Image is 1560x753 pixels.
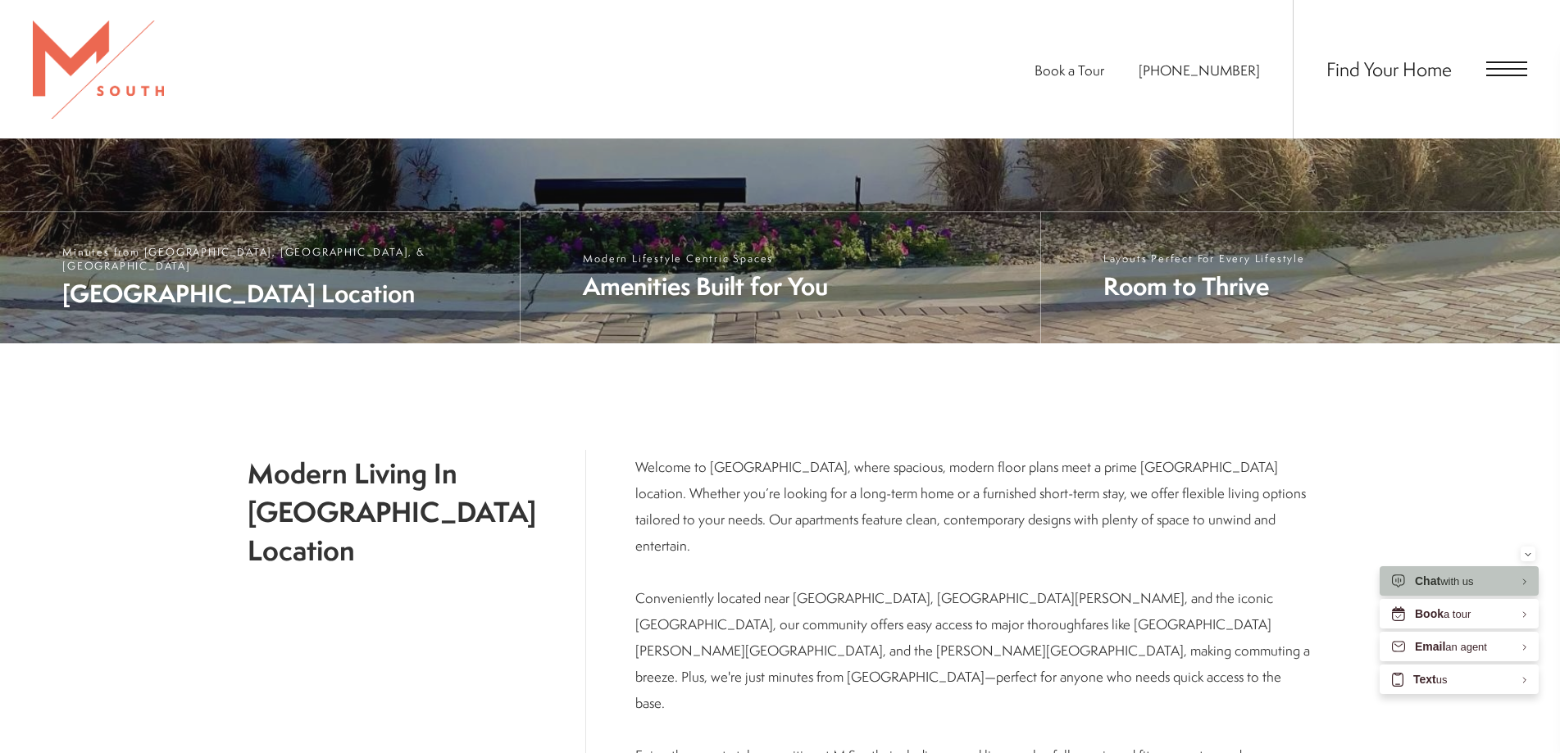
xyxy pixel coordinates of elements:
span: Amenities Built for You [583,270,828,303]
h1: Modern Living In [GEOGRAPHIC_DATA] Location [248,454,536,569]
span: [GEOGRAPHIC_DATA] Location [62,277,503,311]
span: Layouts Perfect For Every Lifestyle [1103,252,1305,265]
span: Minutes from [GEOGRAPHIC_DATA], [GEOGRAPHIC_DATA], & [GEOGRAPHIC_DATA] [62,245,503,273]
span: [PHONE_NUMBER] [1139,61,1260,79]
a: Book a Tour [1035,61,1104,79]
span: Modern Lifestyle Centric Spaces [583,252,828,265]
img: MSouth [33,20,164,119]
a: Find Your Home [1326,56,1452,82]
button: Open Menu [1486,61,1527,76]
a: Call Us at 813-570-8014 [1139,61,1260,79]
span: Room to Thrive [1103,270,1305,303]
a: Layouts Perfect For Every Lifestyle [1040,212,1560,343]
a: Modern Lifestyle Centric Spaces [520,212,1039,343]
